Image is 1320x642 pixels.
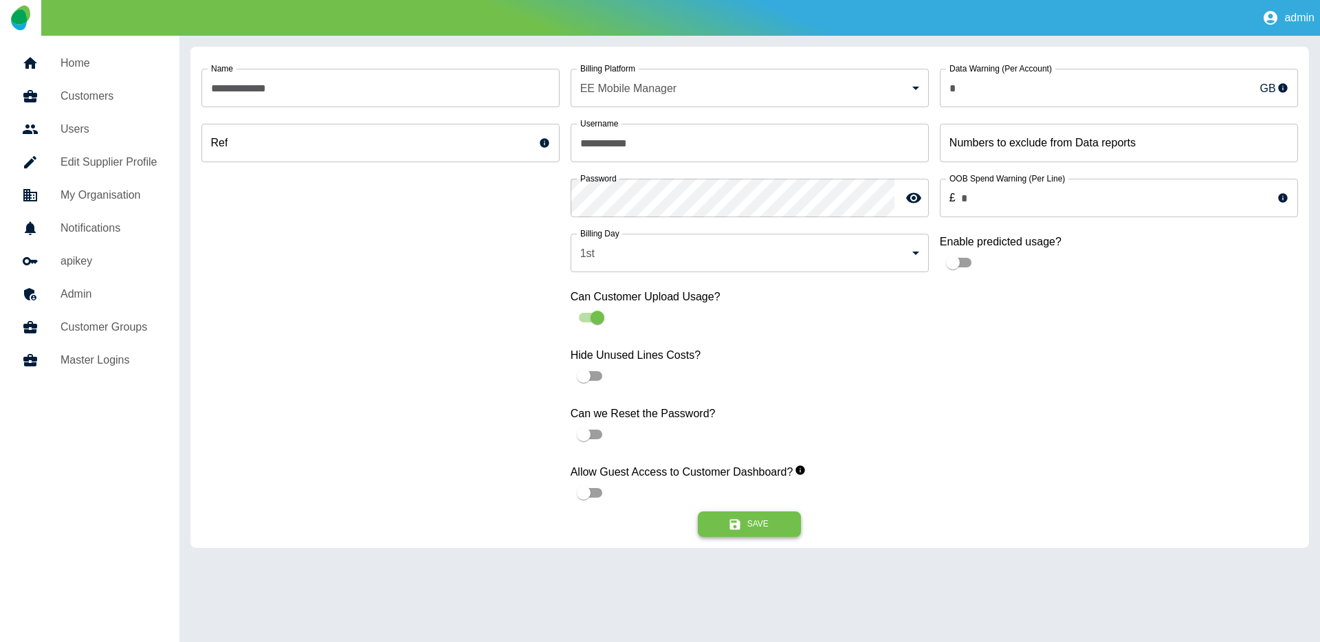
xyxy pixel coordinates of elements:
[11,113,168,146] a: Users
[11,47,168,80] a: Home
[949,63,1052,74] label: Data Warning (Per Account)
[11,344,168,377] a: Master Logins
[1284,12,1314,24] p: admin
[580,173,617,184] label: Password
[60,319,157,335] h5: Customer Groups
[60,286,157,302] h5: Admin
[60,220,157,236] h5: Notifications
[1277,192,1288,203] svg: This sets the warning limit for each line’s Out-of-Bundle usage and usage exceeding the limit wil...
[11,146,168,179] a: Edit Supplier Profile
[900,184,927,212] button: toggle password visibility
[11,179,168,212] a: My Organisation
[580,63,635,74] label: Billing Platform
[11,212,168,245] a: Notifications
[571,234,929,272] div: 1st
[571,289,929,305] label: Can Customer Upload Usage?
[11,245,168,278] a: apikey
[11,5,30,30] img: Logo
[60,253,157,269] h5: apikey
[580,228,619,239] label: Billing Day
[940,234,1298,250] label: Enable predicted usage?
[60,55,157,71] h5: Home
[949,173,1065,184] label: OOB Spend Warning (Per Line)
[571,69,929,107] div: EE Mobile Manager
[1257,4,1320,32] button: admin
[60,88,157,104] h5: Customers
[571,406,929,421] label: Can we Reset the Password?
[1277,82,1288,93] svg: This sets the monthly warning limit for your customer’s Mobile Data usage and will be displayed a...
[539,137,550,148] svg: This is a unique reference for your use - it can be anything
[949,190,956,206] p: £
[571,464,929,480] label: Allow Guest Access to Customer Dashboard?
[60,352,157,368] h5: Master Logins
[60,154,157,170] h5: Edit Supplier Profile
[60,187,157,203] h5: My Organisation
[11,278,168,311] a: Admin
[580,118,618,129] label: Username
[60,121,157,137] h5: Users
[11,311,168,344] a: Customer Groups
[698,511,801,537] button: Save
[11,80,168,113] a: Customers
[211,63,233,74] label: Name
[571,347,929,363] label: Hide Unused Lines Costs?
[795,465,806,476] svg: When enabled, this allows guest users to view your customer dashboards.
